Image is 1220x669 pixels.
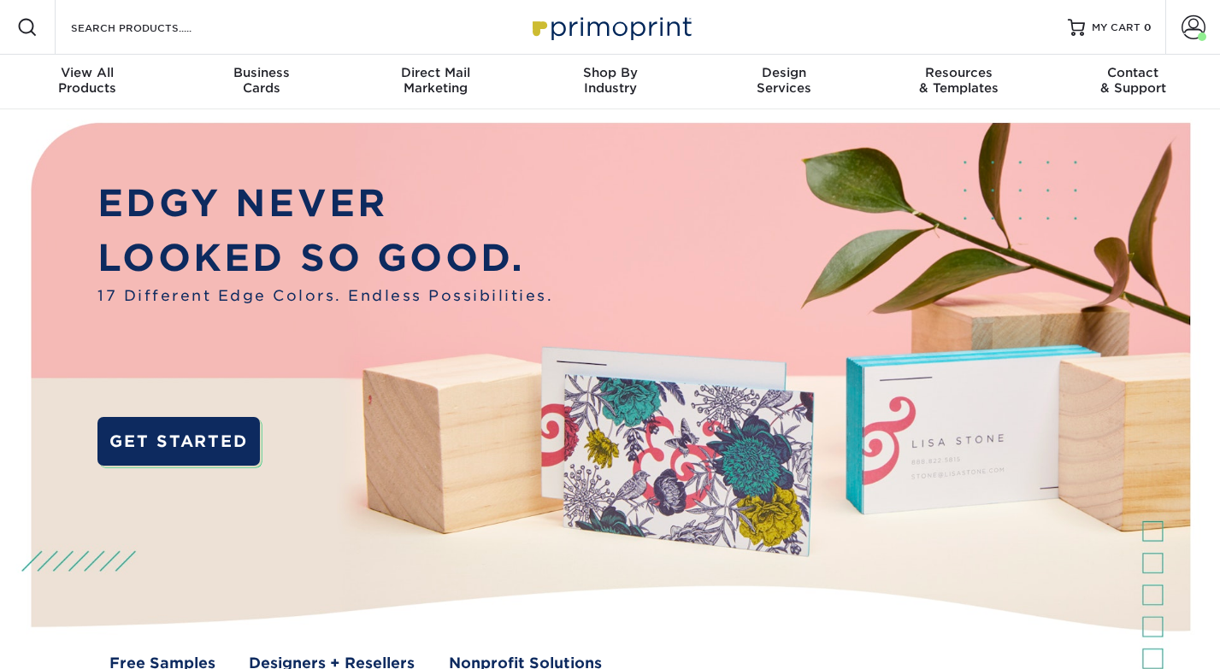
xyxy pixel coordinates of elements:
span: Shop By [523,65,698,80]
span: 17 Different Edge Colors. Endless Possibilities. [97,285,553,308]
span: Business [174,65,349,80]
div: Services [697,65,871,96]
img: Primoprint [525,9,696,45]
span: Design [697,65,871,80]
span: Resources [871,65,1046,80]
div: & Templates [871,65,1046,96]
a: Direct MailMarketing [349,55,523,109]
input: SEARCH PRODUCTS..... [69,17,236,38]
div: Industry [523,65,698,96]
div: Marketing [349,65,523,96]
a: GET STARTED [97,417,260,465]
p: EDGY NEVER [97,176,553,231]
a: Contact& Support [1046,55,1220,109]
span: MY CART [1092,21,1140,35]
div: Cards [174,65,349,96]
div: & Support [1046,65,1220,96]
p: LOOKED SO GOOD. [97,231,553,285]
a: BusinessCards [174,55,349,109]
a: Resources& Templates [871,55,1046,109]
a: DesignServices [697,55,871,109]
span: Direct Mail [349,65,523,80]
a: Shop ByIndustry [523,55,698,109]
span: 0 [1144,21,1152,33]
span: Contact [1046,65,1220,80]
